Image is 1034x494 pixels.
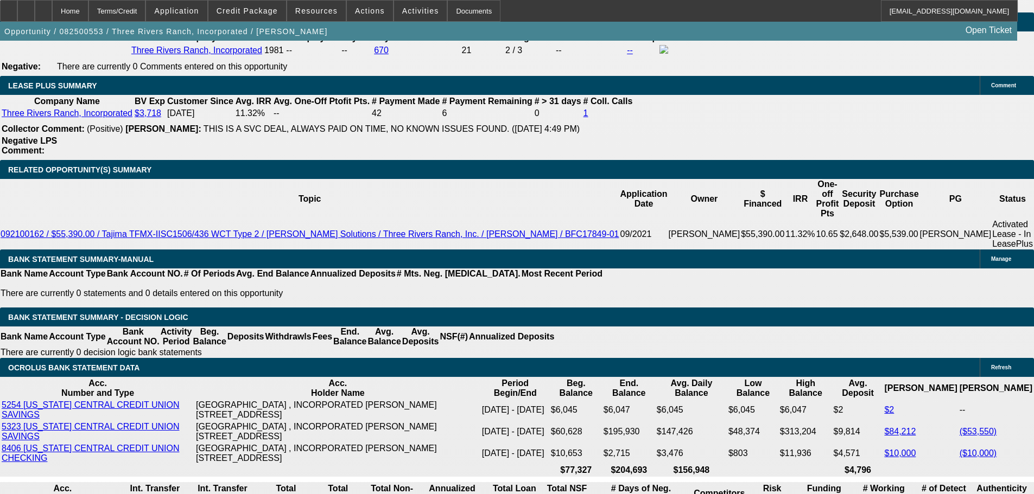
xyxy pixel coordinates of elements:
[833,465,883,476] th: $4,796
[8,165,151,174] span: RELATED OPPORTUNITY(S) SUMMARY
[131,46,262,55] a: Three Rivers Ranch, Incorporated
[2,108,132,118] a: Three Rivers Ranch, Incorporated
[833,443,883,464] td: $4,571
[146,1,207,21] button: Application
[372,97,440,106] b: # Payment Made
[1,378,194,399] th: Acc. Number and Type
[87,124,123,133] span: (Positive)
[394,1,447,21] button: Activities
[535,97,581,106] b: # > 31 days
[785,179,815,219] th: IRR
[521,268,603,279] th: Most Recent Period
[295,7,338,15] span: Resources
[309,268,396,279] th: Annualized Deposits
[2,422,179,441] a: 5323 [US_STATE] CENTRAL CREDIT UNION SAVINGS
[135,97,165,106] b: BV Exp
[550,443,602,464] td: $10,653
[620,219,668,249] td: 09/2021
[779,378,832,399] th: High Balance
[740,179,785,219] th: $ Financed
[603,400,655,420] td: $6,047
[312,326,333,347] th: Fees
[728,400,778,420] td: $6,045
[919,219,992,249] td: [PERSON_NAME]
[4,27,328,36] span: Opportunity / 082500553 / Three Rivers Ranch, Incorporated / [PERSON_NAME]
[341,44,372,56] td: --
[728,421,778,442] td: $48,374
[2,62,41,71] b: Negative:
[48,268,106,279] th: Account Type
[656,443,727,464] td: $3,476
[264,44,284,56] td: 1981
[839,179,879,219] th: Security Deposit
[550,400,602,420] td: $6,045
[48,326,106,347] th: Account Type
[481,421,549,442] td: [DATE] - [DATE]
[879,219,919,249] td: $5,539.00
[192,326,226,347] th: Beg. Balance
[208,1,286,21] button: Credit Package
[919,179,992,219] th: PG
[991,256,1011,262] span: Manage
[195,378,480,399] th: Acc. Holder Name
[960,427,997,436] a: ($53,550)
[620,179,668,219] th: Application Date
[34,97,100,106] b: Company Name
[462,46,503,55] div: 21
[195,421,480,442] td: [GEOGRAPHIC_DATA] , INCORPORATED [PERSON_NAME] [STREET_ADDRESS]
[347,1,393,21] button: Actions
[402,326,440,347] th: Avg. Deposits
[668,179,741,219] th: Owner
[274,97,370,106] b: Avg. One-Off Ptofit Pts.
[195,443,480,464] td: [GEOGRAPHIC_DATA] , INCORPORATED [PERSON_NAME] [STREET_ADDRESS]
[833,400,883,420] td: $2
[57,62,287,71] span: There are currently 0 Comments entered on this opportunity
[960,448,997,458] a: ($10,000)
[833,378,883,399] th: Avg. Deposit
[668,219,741,249] td: [PERSON_NAME]
[992,179,1033,219] th: Status
[396,268,521,279] th: # Mts. Neg. [MEDICAL_DATA].
[106,268,183,279] th: Bank Account NO.
[659,45,668,54] img: facebook-icon.png
[2,136,57,155] b: Negative LPS Comment:
[374,46,389,55] a: 670
[779,421,832,442] td: $313,204
[355,7,385,15] span: Actions
[8,81,97,90] span: LEASE PLUS SUMMARY
[779,400,832,420] td: $6,047
[959,400,1033,420] td: --
[204,124,580,133] span: THIS IS A SVC DEAL, ALWAYS PAID ON TIME, NO KNOWN ISSUES FOUND. ([DATE] 4:49 PM)
[884,378,957,399] th: [PERSON_NAME]
[884,448,916,458] a: $10,000
[603,443,655,464] td: $2,715
[603,465,655,476] th: $204,693
[287,1,346,21] button: Resources
[2,400,179,419] a: 5254 [US_STATE] CENTRAL CREDIT UNION SAVINGS
[160,326,193,347] th: Activity Period
[8,363,139,372] span: OCROLUS BANK STATEMENT DATA
[106,326,160,347] th: Bank Account NO.
[217,7,278,15] span: Credit Package
[833,421,883,442] td: $9,814
[236,97,271,106] b: Avg. IRR
[481,378,549,399] th: Period Begin/End
[879,179,919,219] th: Purchase Option
[505,46,554,55] div: 2 / 3
[402,7,439,15] span: Activities
[135,108,161,118] a: $3,718
[816,179,840,219] th: One-off Profit Pts
[1,288,602,298] p: There are currently 0 statements and 0 details entered on this opportunity
[583,97,633,106] b: # Coll. Calls
[468,326,555,347] th: Annualized Deposits
[534,108,582,119] td: 0
[286,46,292,55] span: --
[183,268,236,279] th: # Of Periods
[991,364,1011,370] span: Refresh
[959,378,1033,399] th: [PERSON_NAME]
[728,443,778,464] td: $803
[273,108,370,119] td: --
[961,21,1016,40] a: Open Ticket
[439,326,468,347] th: NSF(#)
[235,108,272,119] td: 11.32%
